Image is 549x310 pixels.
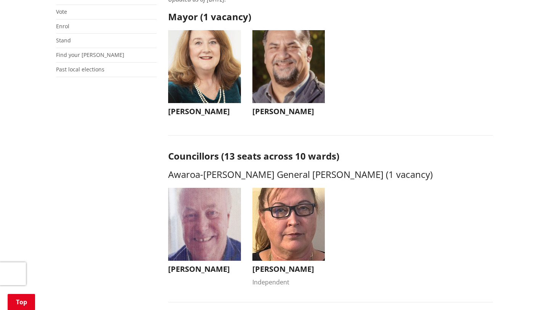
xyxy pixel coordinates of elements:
[168,10,251,23] strong: Mayor (1 vacancy)
[168,107,241,116] h3: [PERSON_NAME]
[252,188,325,287] button: [PERSON_NAME] Independent
[252,107,325,116] h3: [PERSON_NAME]
[56,23,69,30] a: Enrol
[56,37,71,44] a: Stand
[168,30,241,103] img: WO-M__CHURCH_J__UwGuY
[168,150,339,162] strong: Councillors (13 seats across 10 wards)
[168,188,241,261] img: WO-W-AM__THOMSON_P__xVNpv
[252,30,325,120] button: [PERSON_NAME]
[168,169,493,180] h3: Awaroa-[PERSON_NAME] General [PERSON_NAME] (1 vacancy)
[168,188,241,278] button: [PERSON_NAME]
[56,51,124,58] a: Find your [PERSON_NAME]
[168,30,241,120] button: [PERSON_NAME]
[168,265,241,274] h3: [PERSON_NAME]
[514,278,541,305] iframe: Messenger Launcher
[8,294,35,310] a: Top
[56,8,67,15] a: Vote
[56,66,104,73] a: Past local elections
[252,30,325,103] img: WO-M__BECH_A__EWN4j
[252,188,325,261] img: WO-W-AM__RUTHERFORD_A__U4tuY
[252,265,325,274] h3: [PERSON_NAME]
[252,278,325,287] div: Independent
